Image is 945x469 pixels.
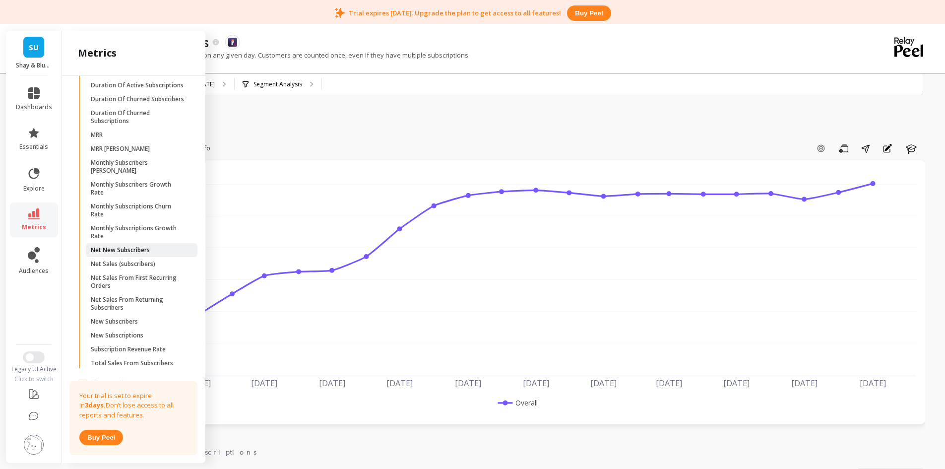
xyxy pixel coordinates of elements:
p: New Subscribers [91,318,138,326]
span: metrics [22,223,46,231]
div: Click to switch [6,375,62,383]
p: Duration Of Churned Subscribers [91,95,184,103]
p: Duration Of Churned Subscriptions [91,109,186,125]
p: Net New Subscribers [91,246,150,254]
p: Monthly Subscriptions Growth Rate [91,224,186,240]
p: Your trial is set to expire in Don’t lose access to all reports and features. [79,391,188,420]
p: Duration Of Active Subscriptions [91,81,184,89]
p: Trial expires [DATE]. Upgrade the plan to get access to all features! [349,8,561,17]
p: New Subscriptions [91,332,143,339]
p: Monthly Subscribers [PERSON_NAME] [91,159,186,175]
p: Net Sales From Returning Subscribers [91,296,186,312]
div: Legacy UI Active [6,365,62,373]
span: Subscriptions [179,447,256,457]
p: MRR [91,131,103,139]
p: The number of active subscribers on any given day. Customers are counted once, even if they have ... [83,51,470,60]
p: MRR [PERSON_NAME] [91,145,150,153]
p: Shay & Blue USA [16,62,52,69]
nav: Tabs [83,439,925,462]
button: Switch to New UI [23,351,45,363]
h2: metrics [78,46,117,60]
p: Monthly Subscriptions Churn Rate [91,202,186,218]
img: profile picture [24,435,44,455]
p: Segment Analysis [253,80,302,88]
img: api.smartrr.svg [228,38,237,47]
span: essentials [19,143,48,151]
strong: 3 days. [85,401,106,409]
span: SU [29,42,39,53]
button: Buy peel [79,430,123,445]
p: Total Sales From Subscribers [91,359,173,367]
button: Buy peel [567,5,611,21]
p: Monthly Subscribers Growth Rate [91,181,186,197]
p: Subscription Revenue Rate [91,345,166,353]
span: dashboards [16,103,52,111]
img: navigation item icon [78,379,88,387]
p: Net Sales From First Recurring Orders [91,274,186,290]
p: Transactions [94,378,185,388]
span: audiences [19,267,49,275]
span: explore [23,185,45,193]
p: Net Sales (subscribers) [91,260,155,268]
